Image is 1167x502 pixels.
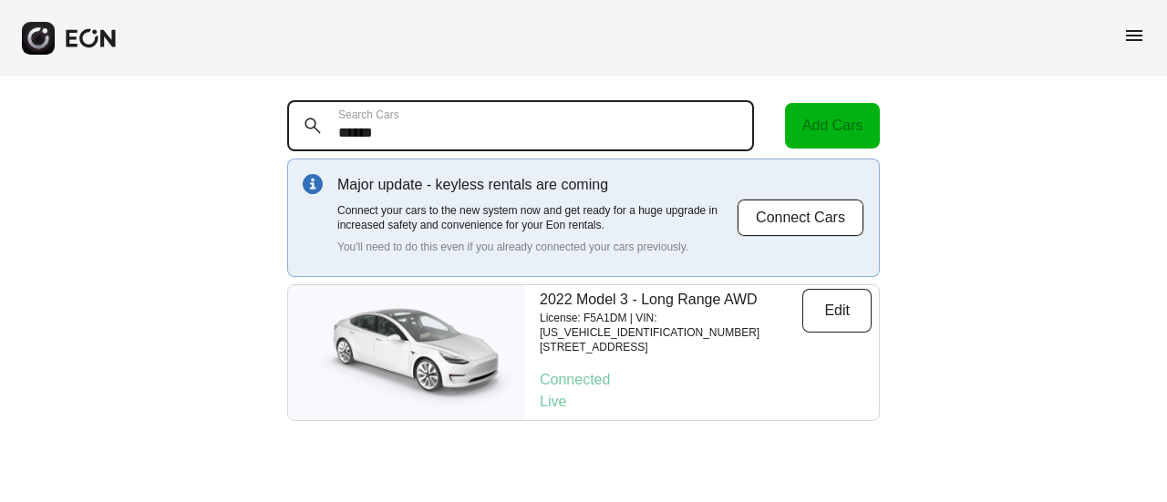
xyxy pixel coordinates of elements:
img: car [288,293,525,412]
p: Live [540,391,872,413]
img: info [303,174,323,194]
p: Connect your cars to the new system now and get ready for a huge upgrade in increased safety and ... [337,203,737,232]
p: Major update - keyless rentals are coming [337,174,737,196]
p: 2022 Model 3 - Long Range AWD [540,289,802,311]
p: You'll need to do this even if you already connected your cars previously. [337,240,737,254]
label: Search Cars [338,108,399,122]
p: Connected [540,369,872,391]
p: [STREET_ADDRESS] [540,340,802,354]
button: Connect Cars [737,199,864,237]
span: menu [1123,25,1145,46]
button: Edit [802,289,872,333]
p: License: F5A1DM | VIN: [US_VEHICLE_IDENTIFICATION_NUMBER] [540,311,802,340]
